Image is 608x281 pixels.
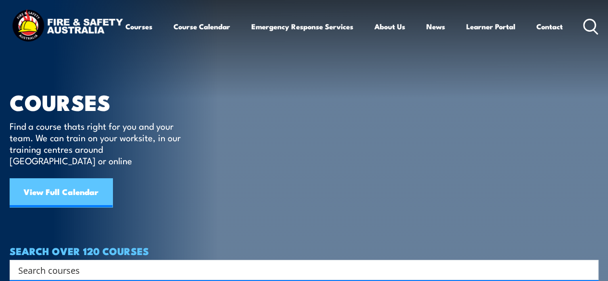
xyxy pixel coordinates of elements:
a: Learner Portal [466,15,515,38]
p: Find a course thats right for you and your team. We can train on your worksite, in our training c... [10,120,185,166]
h4: SEARCH OVER 120 COURSES [10,245,598,256]
a: View Full Calendar [10,178,112,207]
input: Search input [18,263,577,277]
a: News [426,15,445,38]
h1: COURSES [10,92,195,111]
a: Course Calendar [174,15,230,38]
button: Search magnifier button [582,263,595,277]
a: Contact [536,15,563,38]
form: Search form [20,263,579,277]
a: Emergency Response Services [251,15,353,38]
a: About Us [374,15,405,38]
a: Courses [125,15,152,38]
